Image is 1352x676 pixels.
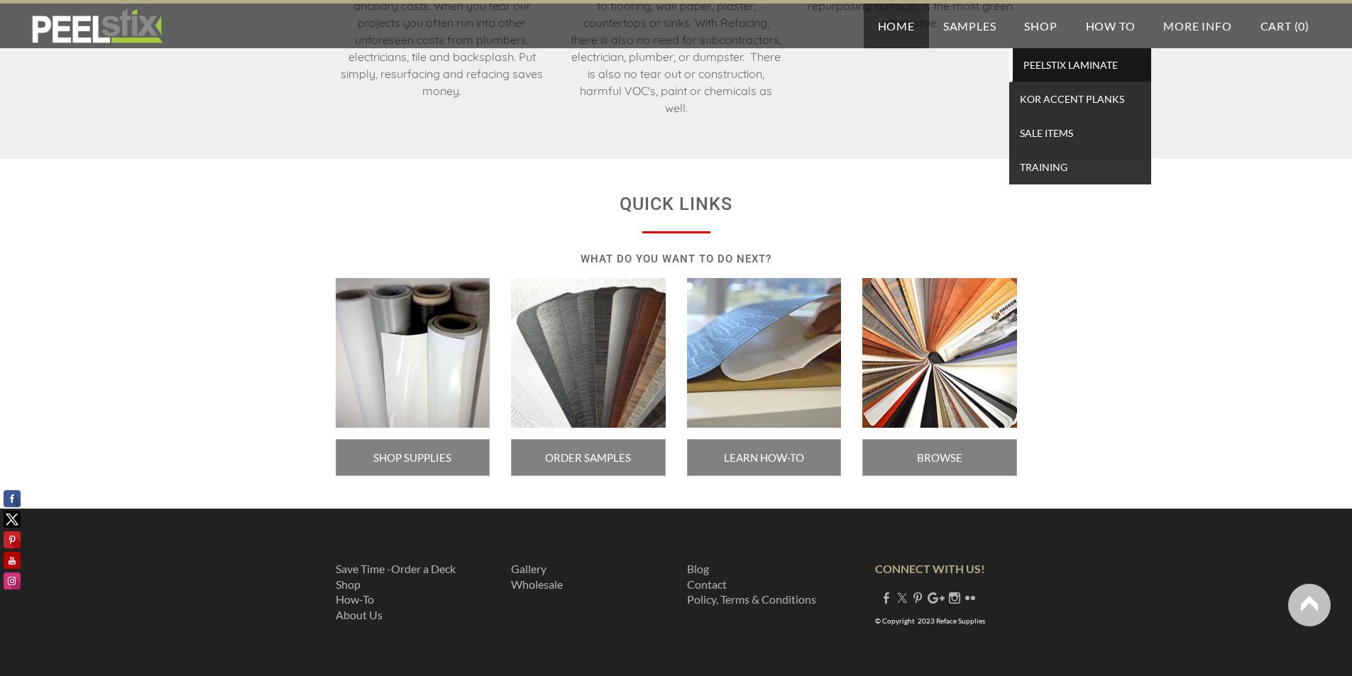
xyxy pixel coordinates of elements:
a: ​Wholesale [511,577,563,591]
img: Picture [336,278,490,428]
span: PEELSTIX Laminate [1016,55,1148,74]
a: Instagram [949,591,960,604]
img: Picture [511,278,666,428]
span: KOR Accent Planks [1013,89,1148,109]
a: Shop [1010,4,1071,48]
a: Home [864,4,929,48]
h6: WHAT DO YOU WANT TO DO NEXT? [336,248,1017,271]
a: Cart (0) [1246,4,1324,48]
a: Contact [687,577,727,591]
a: Policy, Terms & Conditions [687,592,816,606]
a: Pinterest [912,591,923,604]
a: LEARN HOW-TO [687,439,842,476]
h6: QUICK LINKS [336,187,1017,221]
a: Gallery​ [511,562,546,575]
a: TRAINING [1009,150,1151,184]
a: Save Time -Order a Deck [336,562,456,575]
a: Twitter [896,591,908,604]
a: SALE ITEMS [1009,116,1151,150]
a: PEELSTIX Laminate [1009,48,1151,82]
a: SHOP SUPPLIES [336,439,490,476]
span: SALE ITEMS [1013,123,1148,143]
a: More Info [1149,4,1246,48]
img: Picture [687,278,842,428]
a: Plus [928,591,945,604]
a: Blog [687,562,709,575]
font: © Copyright 2023 Reface Supplies [875,616,985,625]
a: KOR Accent Planks [1009,82,1151,116]
a: Samples [929,4,1011,48]
img: REFACE SUPPLIES [28,9,165,44]
strong: CONNECT WITH US! [875,562,985,575]
img: Picture [862,278,1017,428]
span: TRAINING [1013,157,1148,177]
a: BROWSE COLORS [862,439,1017,476]
a: Flickr [964,591,976,604]
a: How-To [336,592,374,606]
span: 0 [1298,19,1305,33]
a: Shop [336,577,361,591]
a: About Us [336,608,383,621]
a: Facebook [881,591,892,604]
font: ​ [511,562,563,591]
a: ORDER SAMPLES [511,439,666,476]
a: How To [1072,4,1150,48]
